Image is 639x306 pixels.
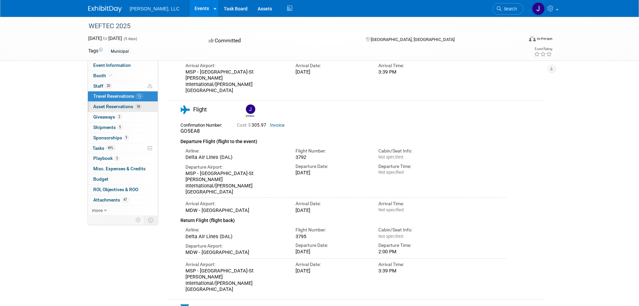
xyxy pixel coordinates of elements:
[88,185,158,195] a: ROI, Objectives & ROO
[378,170,451,175] div: Not specified
[296,62,368,69] div: Arrival Date:
[93,93,143,99] span: Travel Reservations
[88,60,158,71] a: Event Information
[93,73,114,78] span: Booth
[296,170,368,176] div: [DATE]
[296,233,368,239] div: 3795
[92,208,103,213] span: more
[106,145,115,150] span: 49%
[296,261,368,268] div: Arrival Date:
[93,62,131,68] span: Event Information
[109,48,131,55] div: Municipal
[185,261,286,268] div: Arrival Airport:
[237,123,269,128] span: 305.97
[185,69,286,93] div: MSP - [GEOGRAPHIC_DATA]-St [PERSON_NAME] International/[PERSON_NAME][GEOGRAPHIC_DATA]
[88,81,158,91] a: Staff20
[86,20,513,32] div: WEFTEC 2025
[93,156,119,161] span: Playbook
[88,102,158,112] a: Asset Reservations18
[378,201,451,207] div: Arrival Time:
[296,227,368,233] div: Flight Number:
[296,242,368,249] div: Departure Date:
[88,36,122,41] span: [DATE] [DATE]
[534,47,552,51] div: Event Rating
[378,234,403,239] span: Not specified
[93,166,146,171] span: Misc. Expenses & Credits
[371,37,455,42] span: [GEOGRAPHIC_DATA], [GEOGRAPHIC_DATA]
[296,268,368,274] div: [DATE]
[88,195,158,205] a: Attachments47
[144,216,158,224] td: Toggle Event Tabs
[88,112,158,122] a: Giveaways2
[185,148,286,154] div: Airline:
[88,206,158,216] a: more
[105,83,112,88] span: 20
[185,207,286,213] div: MDW - [GEOGRAPHIC_DATA]
[185,62,286,69] div: Arrival Airport:
[185,154,286,160] div: Delta Air Lines (DAL)
[185,233,286,239] div: Delta Air Lines (DAL)
[88,6,122,12] img: ExhibitDay
[378,261,451,268] div: Arrival Time:
[102,36,108,41] span: to
[529,36,536,41] img: Format-Inperson.png
[537,36,552,41] div: In-Person
[185,268,286,292] div: MSP - [GEOGRAPHIC_DATA]-St [PERSON_NAME] International/[PERSON_NAME][GEOGRAPHIC_DATA]
[180,128,200,134] span: GO5EA8
[185,170,286,195] div: MSP - [GEOGRAPHIC_DATA]-St [PERSON_NAME] International/[PERSON_NAME][GEOGRAPHIC_DATA]
[185,243,286,249] div: Departure Airport:
[88,133,158,143] a: Sponsorships9
[246,114,254,118] div: Jay Wilson
[237,123,252,128] span: Cost: $
[270,123,284,128] a: Invoice
[501,6,517,11] span: Search
[93,197,128,203] span: Attachments
[296,249,368,255] div: [DATE]
[296,154,368,160] div: 3792
[180,213,507,224] div: Return Flight (flight back)
[93,187,138,192] span: ROI, Objectives & ROO
[117,125,122,130] span: 5
[93,104,142,109] span: Asset Reservations
[296,163,368,170] div: Departure Date:
[88,154,158,164] a: Playbook3
[185,164,286,170] div: Departure Airport:
[117,114,122,119] span: 2
[124,135,129,140] span: 9
[185,249,286,255] div: MDW - [GEOGRAPHIC_DATA]
[93,125,122,130] span: Shipments
[132,216,144,224] td: Personalize Event Tab Strip
[378,268,451,274] div: 3:39 PM
[378,249,451,255] div: 2:00 PM
[88,47,103,55] td: Tags
[296,69,368,75] div: [DATE]
[148,83,152,89] span: Potential Scheduling Conflict -- at least one attendee is tagged in another overlapping event.
[93,176,108,182] span: Budget
[378,69,451,75] div: 3:39 PM
[93,114,122,120] span: Giveaways
[296,148,368,154] div: Flight Number:
[246,104,255,114] img: Jay Wilson
[296,201,368,207] div: Arrival Date:
[93,145,115,151] span: Tasks
[93,83,112,89] span: Staff
[88,164,158,174] a: Misc. Expenses & Credits
[378,163,451,170] div: Departure Time:
[484,35,553,45] div: Event Format
[114,156,119,161] span: 3
[378,227,451,233] div: Cabin/Seat Info:
[123,37,137,41] span: (5 days)
[296,207,368,213] div: [DATE]
[93,135,129,140] span: Sponsorships
[88,91,158,101] a: Travel Reservations16
[378,148,451,154] div: Cabin/Seat Info:
[122,197,128,202] span: 47
[244,104,256,118] div: Jay Wilson
[492,3,523,15] a: Search
[193,106,207,113] span: Flight
[136,94,143,99] span: 16
[135,104,142,109] span: 18
[207,35,355,47] div: Committed
[185,227,286,233] div: Airline:
[180,105,190,114] i: Flight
